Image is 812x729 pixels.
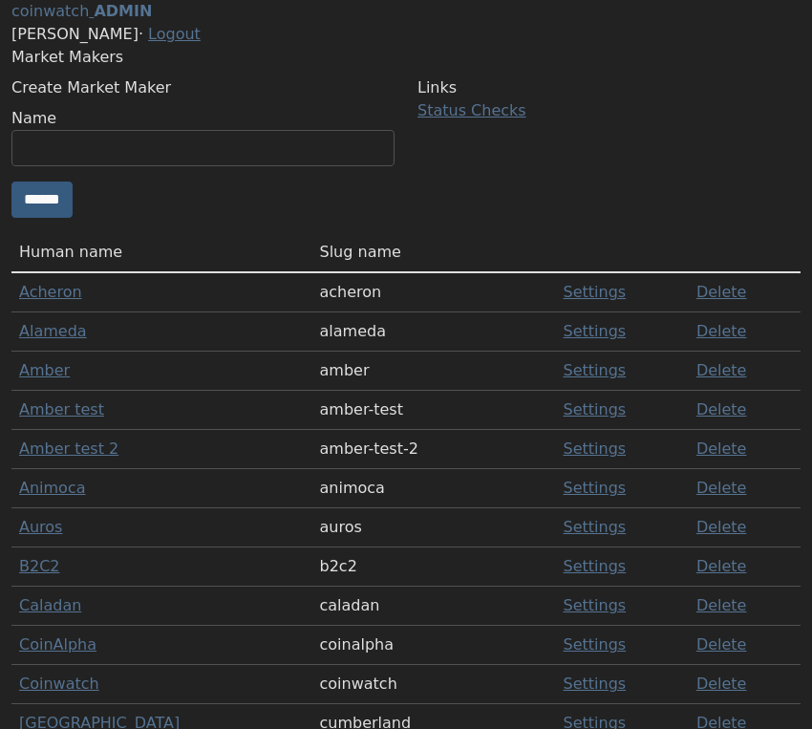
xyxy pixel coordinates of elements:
td: b2c2 [312,547,556,587]
a: Delete [696,322,747,340]
a: Settings [564,322,627,340]
a: Alameda [19,322,87,340]
a: Settings [564,675,627,693]
a: Settings [564,596,627,614]
a: Delete [696,361,747,379]
label: Name [11,107,56,130]
a: Amber test 2 [19,440,118,458]
a: Delete [696,675,747,693]
a: Caladan [19,596,81,614]
a: Settings [564,283,627,301]
a: Delete [696,440,747,458]
a: Acheron [19,283,82,301]
td: alameda [312,312,556,352]
div: Links [417,76,801,99]
a: Status Checks [417,101,526,119]
td: Human name [11,233,312,272]
a: Settings [564,400,627,418]
div: Create Market Maker [11,76,395,99]
a: Coinwatch [19,675,99,693]
a: Delete [696,479,747,497]
a: Delete [696,557,747,575]
a: coinwatch ADMIN [11,2,152,20]
td: coinwatch [312,665,556,704]
td: amber [312,352,556,391]
a: Delete [696,635,747,654]
a: Settings [564,440,627,458]
a: Delete [696,400,747,418]
a: Amber [19,361,70,379]
div: Market Makers [11,46,801,69]
a: CoinAlpha [19,635,96,654]
td: caladan [312,587,556,626]
div: [PERSON_NAME] [11,23,801,46]
a: Settings [564,361,627,379]
td: amber-test [312,391,556,430]
td: acheron [312,272,556,312]
td: amber-test-2 [312,430,556,469]
a: Settings [564,479,627,497]
a: Delete [696,518,747,536]
a: Settings [564,518,627,536]
a: Delete [696,596,747,614]
a: B2C2 [19,557,60,575]
a: Delete [696,283,747,301]
span: · [139,25,143,43]
a: Settings [564,557,627,575]
td: Slug name [312,233,556,272]
a: Animoca [19,479,86,497]
a: Settings [564,635,627,654]
td: auros [312,508,556,547]
a: Logout [148,25,201,43]
a: Auros [19,518,62,536]
td: coinalpha [312,626,556,665]
td: animoca [312,469,556,508]
a: Amber test [19,400,104,418]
